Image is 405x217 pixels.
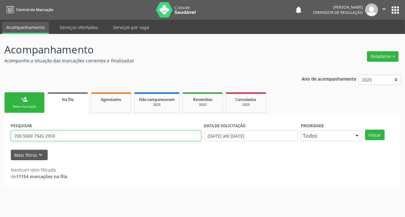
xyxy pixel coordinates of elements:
i: keyboard_arrow_down [37,152,44,158]
p: Ano de acompanhamento [302,75,356,82]
div: de [11,173,67,180]
span: Cancelados [236,97,256,102]
span: Operador de regulação [313,10,363,15]
strong: 11154 marcações na fila [16,173,67,179]
label: Prioridade [301,121,324,131]
span: Todos [303,133,349,139]
a: Serviços ofertados [55,22,102,33]
button: Relatórios [367,51,399,62]
img: img [365,3,378,16]
span: Não compareceram [139,97,175,102]
label: PESQUISAR [11,121,32,131]
button: apps [390,5,401,15]
label: DATA DE SOLICITAÇÃO [204,121,246,131]
p: Acompanhamento [4,42,282,57]
div: Nenhum item filtrado [11,167,67,173]
button: notifications [294,6,303,14]
button: Filtrar [365,130,385,140]
button:  [378,3,390,16]
input: Nome, CNS [11,131,201,141]
div: 2025 [139,102,175,107]
div: 2025 [231,102,261,107]
i:  [381,6,387,12]
span: Resolvidos [193,97,212,102]
div: [PERSON_NAME] [313,5,363,10]
span: Agendados [101,97,121,102]
div: Nova marcação [9,104,40,109]
a: Central de Marcação [4,5,53,15]
div: person_add [21,96,28,103]
a: Serviços por vaga [109,22,153,33]
a: Acompanhamento [2,22,49,34]
span: Central de Marcação [16,7,53,12]
p: Acompanhe a situação das marcações correntes e finalizadas [4,57,282,64]
input: Selecione um intervalo [204,131,298,141]
div: 2025 [187,102,218,107]
span: Na fila [62,97,74,102]
button: Mais filtroskeyboard_arrow_down [11,150,48,161]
